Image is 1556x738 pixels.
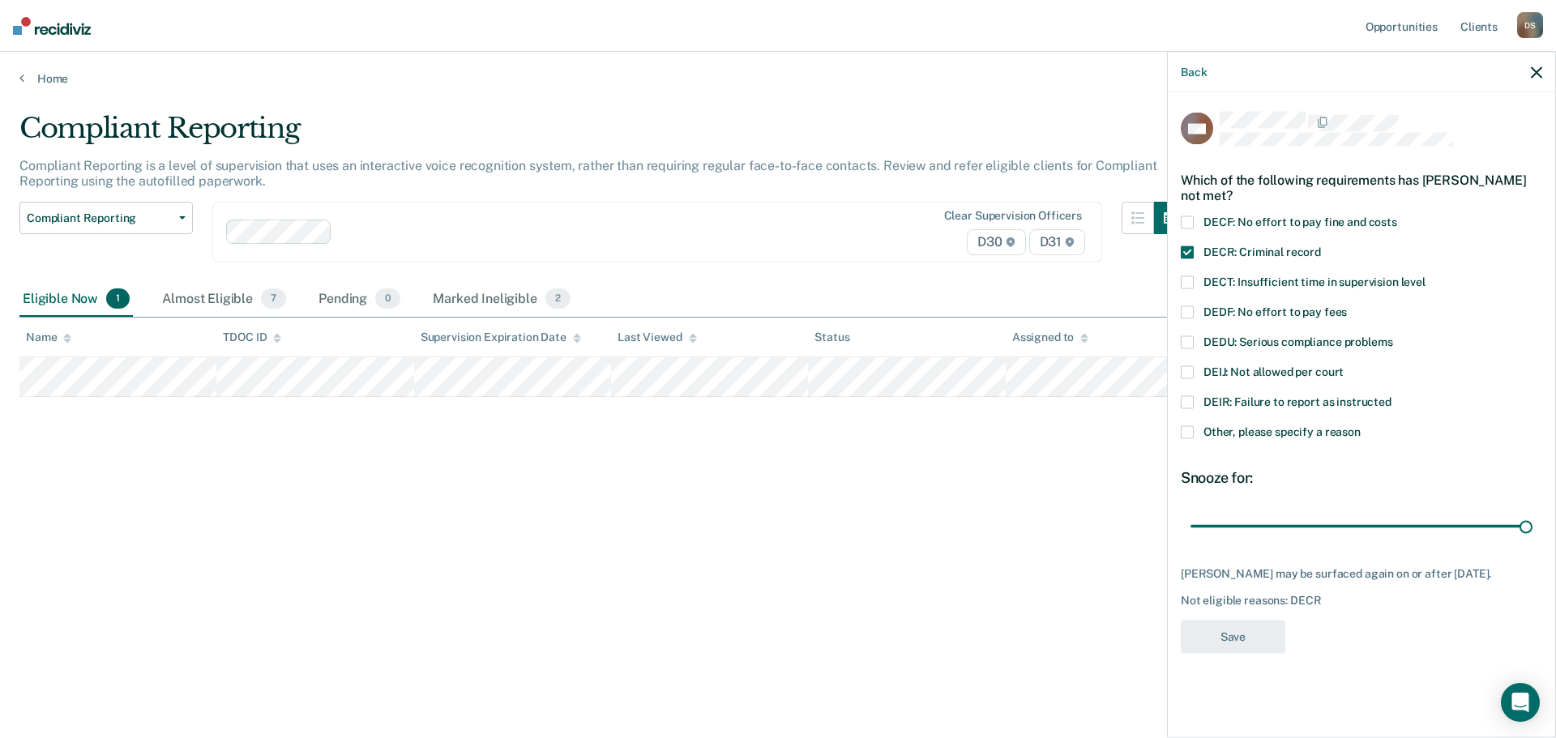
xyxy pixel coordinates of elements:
div: Snooze for: [1181,468,1542,486]
div: Name [26,331,71,344]
a: Home [19,71,1537,86]
div: [PERSON_NAME] may be surfaced again on or after [DATE]. [1181,566,1542,580]
div: Compliant Reporting [19,112,1186,158]
span: Other, please specify a reason [1203,424,1361,437]
span: DECT: Insufficient time in supervision level [1203,275,1426,288]
span: 2 [545,288,571,309]
div: Assigned to [1012,331,1088,344]
button: Back [1181,65,1207,79]
span: 0 [375,288,400,309]
div: D S [1517,12,1543,38]
div: Clear supervision officers [944,209,1082,223]
span: DEIJ: Not allowed per court [1203,365,1344,378]
span: DECR: Criminal record [1203,245,1321,258]
span: 1 [106,288,130,309]
span: DEDF: No effort to pay fees [1203,305,1347,318]
span: DECF: No effort to pay fine and costs [1203,215,1397,228]
div: Not eligible reasons: DECR [1181,594,1542,608]
div: Status [814,331,849,344]
span: DEIR: Failure to report as instructed [1203,395,1391,407]
img: Recidiviz [13,17,91,35]
button: Save [1181,620,1285,653]
div: Pending [315,282,404,318]
div: Which of the following requirements has [PERSON_NAME] not met? [1181,159,1542,215]
span: D30 [967,229,1025,255]
div: Eligible Now [19,282,133,318]
span: 7 [261,288,286,309]
div: Supervision Expiration Date [421,331,581,344]
div: Open Intercom Messenger [1501,683,1540,722]
div: Marked Ineligible [430,282,574,318]
div: TDOC ID [223,331,281,344]
p: Compliant Reporting is a level of supervision that uses an interactive voice recognition system, ... [19,158,1156,189]
div: Almost Eligible [159,282,289,318]
span: D31 [1029,229,1085,255]
span: Compliant Reporting [27,211,173,225]
div: Last Viewed [618,331,696,344]
span: DEDU: Serious compliance problems [1203,335,1392,348]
